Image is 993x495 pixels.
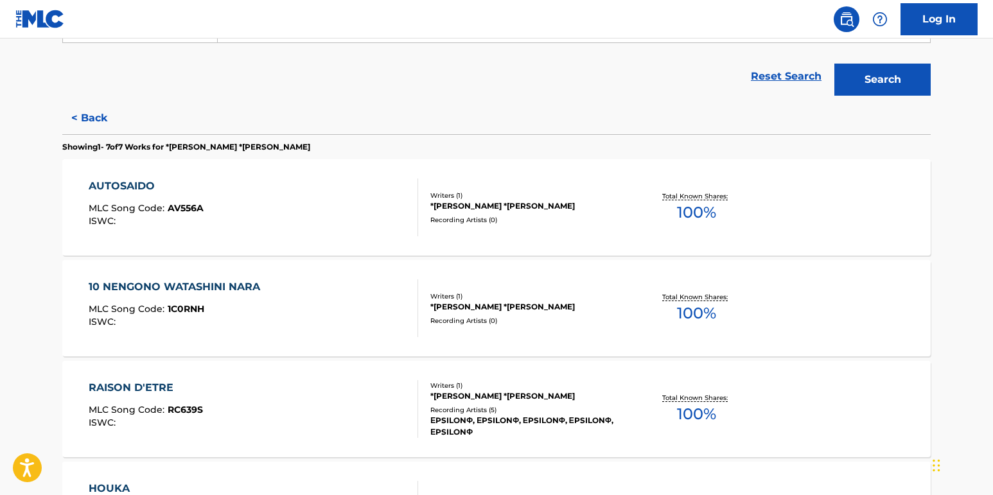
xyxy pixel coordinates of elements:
[677,403,716,426] span: 100 %
[62,361,931,457] a: RAISON D'ETREMLC Song Code:RC639SISWC:Writers (1)*[PERSON_NAME] *[PERSON_NAME]Recording Artists (...
[901,3,978,35] a: Log In
[89,202,168,214] span: MLC Song Code :
[834,6,859,32] a: Public Search
[744,62,828,91] a: Reset Search
[62,11,931,102] form: Search Form
[834,64,931,96] button: Search
[89,404,168,415] span: MLC Song Code :
[430,291,624,301] div: Writers ( 1 )
[62,102,139,134] button: < Back
[89,417,119,428] span: ISWC :
[839,12,854,27] img: search
[62,141,310,153] p: Showing 1 - 7 of 7 Works for *[PERSON_NAME] *[PERSON_NAME]
[430,405,624,415] div: Recording Artists ( 5 )
[662,191,731,201] p: Total Known Shares:
[677,201,716,224] span: 100 %
[430,381,624,390] div: Writers ( 1 )
[168,202,204,214] span: AV556A
[168,404,203,415] span: RC639S
[89,279,267,295] div: 10 NENGONO WATASHINI NARA
[933,446,940,485] div: 拖动
[62,260,931,356] a: 10 NENGONO WATASHINI NARAMLC Song Code:1C0RNHISWC:Writers (1)*[PERSON_NAME] *[PERSON_NAME]Recordi...
[89,215,119,227] span: ISWC :
[15,10,65,28] img: MLC Logo
[430,301,624,313] div: *[PERSON_NAME] *[PERSON_NAME]
[929,433,993,495] div: 聊天小组件
[872,12,888,27] img: help
[867,6,893,32] div: Help
[430,215,624,225] div: Recording Artists ( 0 )
[89,303,168,315] span: MLC Song Code :
[662,292,731,302] p: Total Known Shares:
[430,316,624,326] div: Recording Artists ( 0 )
[89,178,204,194] div: AUTOSAIDO
[62,159,931,256] a: AUTOSAIDOMLC Song Code:AV556AISWC:Writers (1)*[PERSON_NAME] *[PERSON_NAME]Recording Artists (0)To...
[89,380,203,395] div: RAISON D'ETRE
[168,303,204,315] span: 1C0RNH
[929,433,993,495] iframe: Chat Widget
[430,200,624,212] div: *[PERSON_NAME] *[PERSON_NAME]
[662,393,731,403] p: Total Known Shares:
[430,191,624,200] div: Writers ( 1 )
[430,415,624,438] div: ΕPSILONΦ, ΕPSILONΦ, ΕPSILONΦ, ΕPSILONΦ, ΕPSILONΦ
[89,316,119,327] span: ISWC :
[430,390,624,402] div: *[PERSON_NAME] *[PERSON_NAME]
[677,302,716,325] span: 100 %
